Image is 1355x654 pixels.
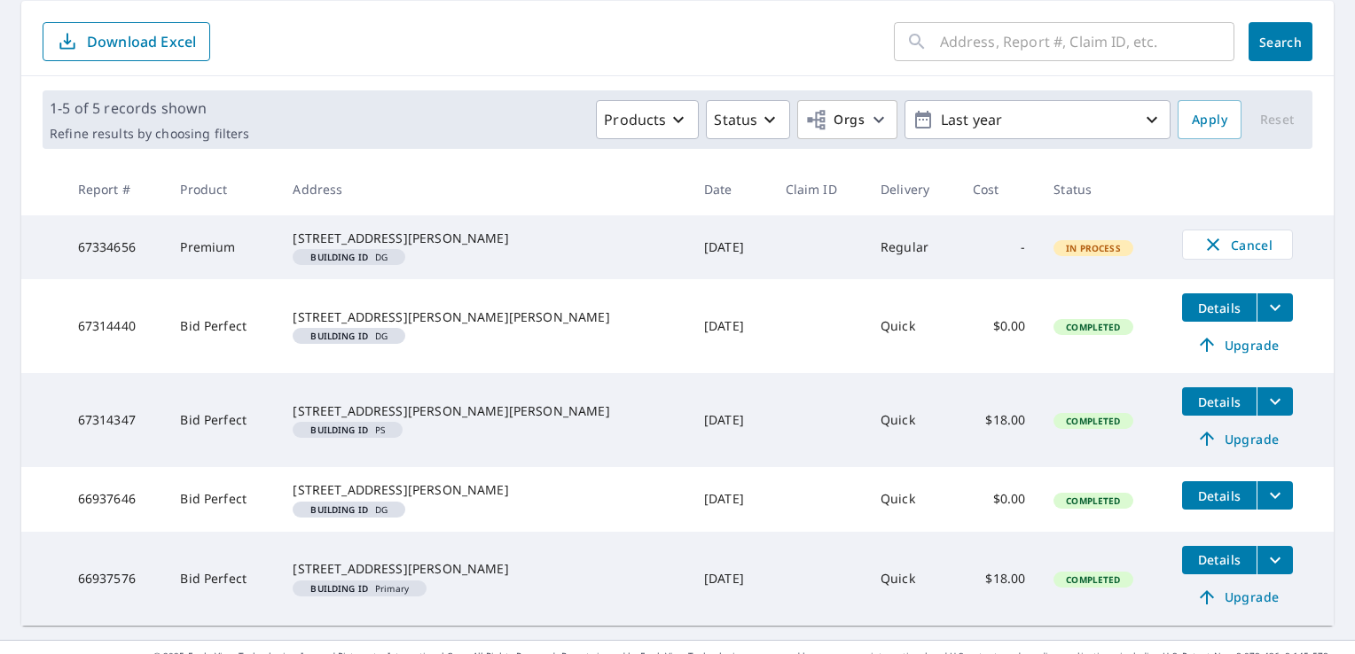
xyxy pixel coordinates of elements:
span: Upgrade [1193,428,1282,449]
a: Upgrade [1182,583,1293,611]
td: Regular [866,215,959,279]
td: Quick [866,279,959,373]
span: Cancel [1201,234,1274,255]
td: [DATE] [690,532,771,626]
td: [DATE] [690,279,771,373]
em: Building ID [310,505,368,514]
input: Address, Report #, Claim ID, etc. [940,17,1234,66]
button: filesDropdownBtn-66937576 [1257,546,1293,574]
td: [DATE] [690,373,771,467]
span: Details [1193,551,1246,568]
td: 67314440 [64,279,167,373]
button: Apply [1178,100,1241,139]
button: detailsBtn-67314440 [1182,293,1257,322]
span: Apply [1192,109,1227,131]
td: Bid Perfect [166,532,278,626]
td: - [959,215,1040,279]
span: Search [1263,34,1298,51]
span: DG [300,505,398,514]
em: Building ID [310,425,368,434]
th: Status [1039,163,1168,215]
p: Refine results by choosing filters [50,126,249,142]
span: Primary [300,584,419,593]
th: Address [278,163,690,215]
td: Quick [866,532,959,626]
button: Status [706,100,790,139]
button: detailsBtn-66937576 [1182,546,1257,574]
td: Quick [866,373,959,467]
span: Completed [1055,494,1131,507]
button: Cancel [1182,230,1293,260]
td: $18.00 [959,532,1040,626]
span: Completed [1055,573,1131,586]
span: Completed [1055,321,1131,333]
div: [STREET_ADDRESS][PERSON_NAME][PERSON_NAME] [293,402,676,420]
td: $0.00 [959,279,1040,373]
p: 1-5 of 5 records shown [50,97,249,119]
span: Details [1193,300,1246,316]
div: [STREET_ADDRESS][PERSON_NAME][PERSON_NAME] [293,308,676,326]
span: PS [300,425,396,434]
th: Delivery [866,163,959,215]
td: Bid Perfect [166,279,278,373]
p: Last year [934,105,1141,136]
td: [DATE] [690,215,771,279]
span: Completed [1055,415,1131,427]
button: Last year [905,100,1171,139]
td: Quick [866,467,959,531]
button: filesDropdownBtn-67314347 [1257,387,1293,416]
button: filesDropdownBtn-67314440 [1257,293,1293,322]
em: Building ID [310,253,368,261]
em: Building ID [310,584,368,593]
th: Claim ID [771,163,866,215]
td: $18.00 [959,373,1040,467]
span: DG [300,253,398,261]
span: Details [1193,487,1246,504]
td: $0.00 [959,467,1040,531]
td: 66937576 [64,532,167,626]
p: Products [604,109,666,130]
button: detailsBtn-66937646 [1182,481,1257,510]
td: 66937646 [64,467,167,531]
th: Product [166,163,278,215]
div: [STREET_ADDRESS][PERSON_NAME] [293,481,676,499]
td: Bid Perfect [166,467,278,531]
span: In Process [1055,242,1132,254]
span: Upgrade [1193,587,1282,608]
th: Cost [959,163,1040,215]
td: 67314347 [64,373,167,467]
button: Orgs [797,100,897,139]
button: Download Excel [43,22,210,61]
th: Report # [64,163,167,215]
span: DG [300,331,398,340]
span: Orgs [805,109,865,131]
div: [STREET_ADDRESS][PERSON_NAME] [293,230,676,247]
button: Search [1249,22,1312,61]
th: Date [690,163,771,215]
p: Status [714,109,757,130]
span: Upgrade [1193,334,1282,355]
button: Products [596,100,699,139]
span: Details [1193,393,1246,410]
div: [STREET_ADDRESS][PERSON_NAME] [293,560,676,578]
a: Upgrade [1182,424,1293,453]
button: detailsBtn-67314347 [1182,387,1257,416]
p: Download Excel [87,32,196,51]
td: Bid Perfect [166,373,278,467]
em: Building ID [310,331,368,340]
a: Upgrade [1182,331,1293,359]
td: [DATE] [690,467,771,531]
td: Premium [166,215,278,279]
td: 67334656 [64,215,167,279]
button: filesDropdownBtn-66937646 [1257,481,1293,510]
